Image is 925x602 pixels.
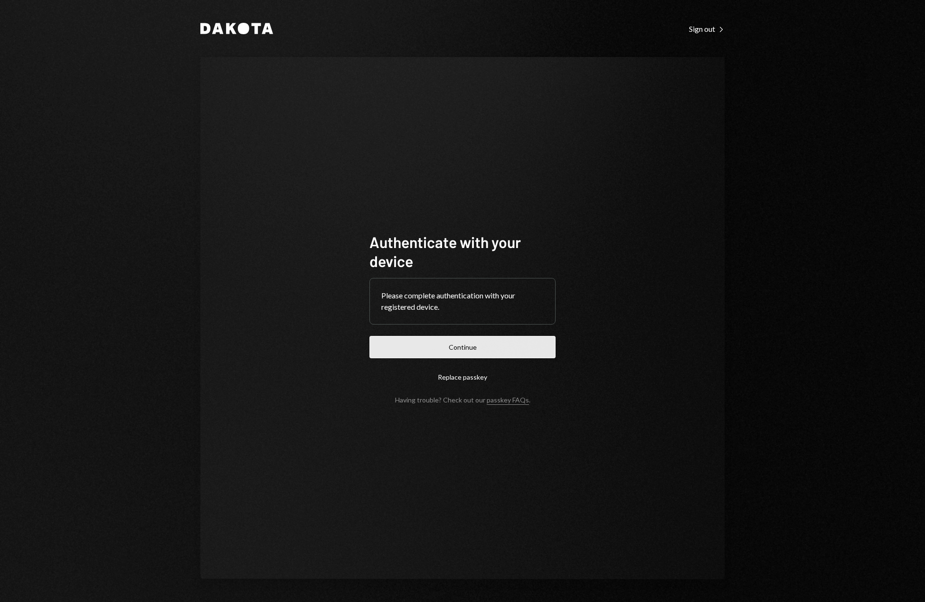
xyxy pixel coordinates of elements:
h1: Authenticate with your device [369,232,556,270]
div: Please complete authentication with your registered device. [381,290,544,313]
div: Having trouble? Check out our . [395,396,530,404]
div: Sign out [689,24,725,34]
button: Replace passkey [369,366,556,388]
a: Sign out [689,23,725,34]
button: Continue [369,336,556,358]
a: passkey FAQs [487,396,529,405]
